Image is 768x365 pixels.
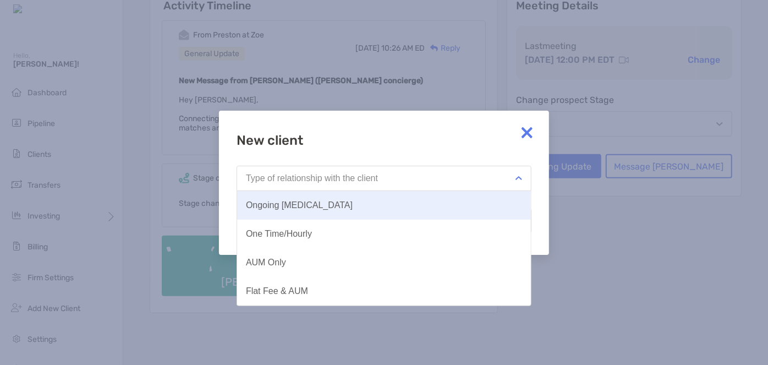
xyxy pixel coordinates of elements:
button: Type of relationship with the client [237,166,531,191]
div: Type of relationship with the client [246,173,378,183]
button: One Time/Hourly [237,220,531,248]
h6: New client [237,133,303,148]
div: Ongoing [MEDICAL_DATA] [246,200,353,210]
button: Flat Fee & AUM [237,277,531,306]
button: Ongoing [MEDICAL_DATA] [237,191,531,220]
img: close modal icon [516,122,538,144]
div: Flat Fee & AUM [246,286,308,296]
div: One Time/Hourly [246,229,312,239]
div: AUM Only [246,258,286,268]
button: AUM Only [237,248,531,277]
img: Open dropdown arrow [515,176,522,180]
